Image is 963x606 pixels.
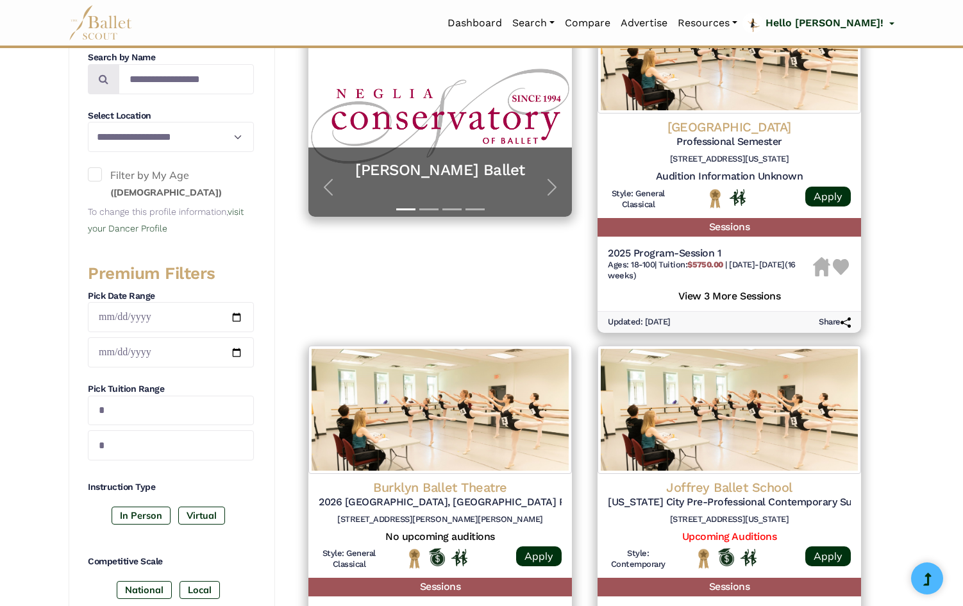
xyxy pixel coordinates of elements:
[608,247,813,260] h5: 2025 Program-Session 1
[805,187,851,206] a: Apply
[396,202,415,217] button: Slide 1
[608,287,851,303] h5: View 3 More Sessions
[429,548,445,566] img: Offers Scholarship
[687,260,723,269] b: $5750.00
[319,479,562,496] h4: Burklyn Ballet Theatre
[442,10,507,37] a: Dashboard
[319,548,380,570] h6: Style: General Classical
[516,546,562,566] a: Apply
[419,202,439,217] button: Slide 2
[507,10,560,37] a: Search
[308,578,572,596] h5: Sessions
[658,260,725,269] span: Tuition:
[805,546,851,566] a: Apply
[88,263,254,285] h3: Premium Filters
[608,496,851,509] h5: [US_STATE] City Pre-Professional Contemporary Summer Intensive
[88,206,244,233] a: visit your Dancer Profile
[707,189,723,208] img: National
[608,479,851,496] h4: Joffrey Ballet School
[442,202,462,217] button: Slide 3
[744,14,762,37] img: profile picture
[110,187,222,198] small: ([DEMOGRAPHIC_DATA])
[321,160,559,180] a: [PERSON_NAME] Ballet
[608,514,851,525] h6: [STREET_ADDRESS][US_STATE]
[608,154,851,165] h6: [STREET_ADDRESS][US_STATE]
[88,481,254,494] h4: Instruction Type
[673,10,742,37] a: Resources
[730,189,746,206] img: In Person
[465,202,485,217] button: Slide 4
[112,507,171,525] label: In Person
[88,555,254,568] h4: Competitive Scale
[88,51,254,64] h4: Search by Name
[741,549,757,566] img: In Person
[696,548,712,568] img: National
[608,260,813,282] h6: | |
[833,259,849,275] img: Heart
[608,317,671,328] h6: Updated: [DATE]
[560,10,615,37] a: Compare
[615,10,673,37] a: Advertise
[598,346,861,474] img: Logo
[608,119,851,135] h4: [GEOGRAPHIC_DATA]
[88,290,254,303] h4: Pick Date Range
[319,530,562,544] h5: No upcoming auditions
[88,383,254,396] h4: Pick Tuition Range
[451,549,467,566] img: In Person
[608,189,669,210] h6: Style: General Classical
[608,260,655,269] span: Ages: 18-100
[319,496,562,509] h5: 2026 [GEOGRAPHIC_DATA], [GEOGRAPHIC_DATA] Program
[598,578,861,596] h5: Sessions
[88,206,244,233] small: To change this profile information,
[117,581,172,599] label: National
[319,514,562,525] h6: [STREET_ADDRESS][PERSON_NAME][PERSON_NAME]
[718,548,734,566] img: Offers Scholarship
[813,257,830,276] img: Housing Unavailable
[308,346,572,474] img: Logo
[119,64,254,94] input: Search by names...
[180,581,220,599] label: Local
[608,260,796,280] span: [DATE]-[DATE] (16 weeks)
[608,135,851,149] h5: Professional Semester
[819,317,851,328] h6: Share
[178,507,225,525] label: Virtual
[598,218,861,237] h5: Sessions
[682,530,776,543] a: Upcoming Auditions
[742,13,894,33] a: profile picture Hello [PERSON_NAME]!
[406,548,423,568] img: National
[766,15,883,31] p: Hello [PERSON_NAME]!
[608,170,851,183] h5: Audition Information Unknown
[608,548,669,570] h6: Style: Contemporary
[88,110,254,122] h4: Select Location
[88,167,254,200] label: Filter by My Age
